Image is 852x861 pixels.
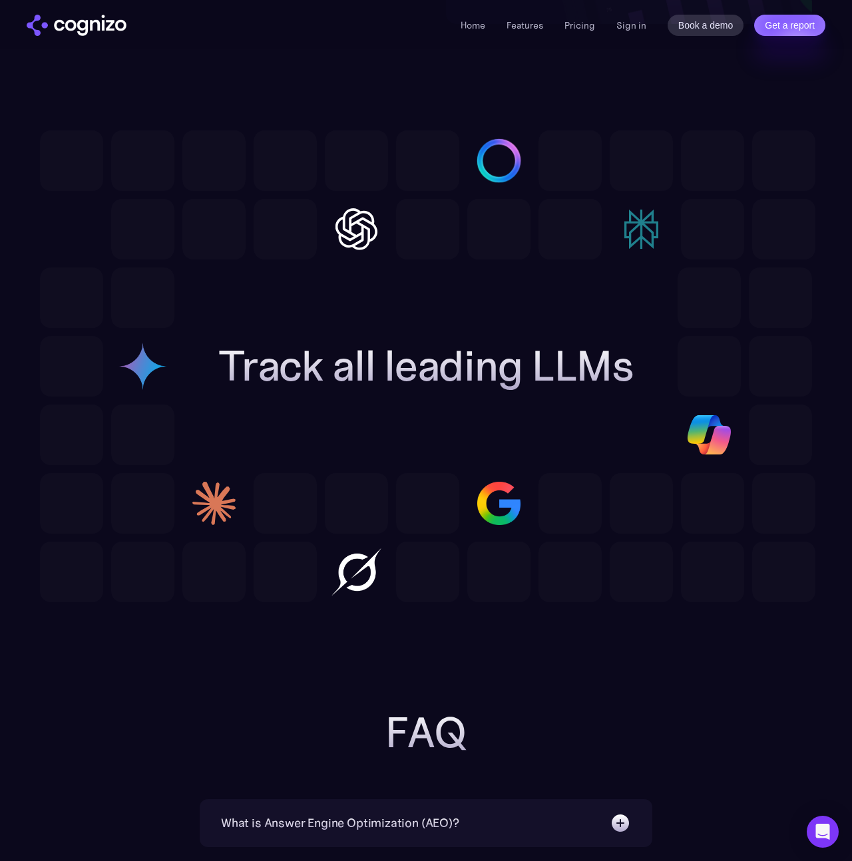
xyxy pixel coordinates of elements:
img: cognizo logo [27,15,126,36]
a: Features [507,19,543,31]
a: Home [461,19,485,31]
h2: FAQ [160,709,692,757]
a: Sign in [616,17,646,33]
div: What is Answer Engine Optimization (AEO)? [221,814,459,832]
a: Get a report [754,15,825,36]
div: Open Intercom Messenger [807,816,839,848]
h2: Track all leading LLMs [218,342,634,390]
a: home [27,15,126,36]
a: Book a demo [668,15,744,36]
a: Pricing [564,19,595,31]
